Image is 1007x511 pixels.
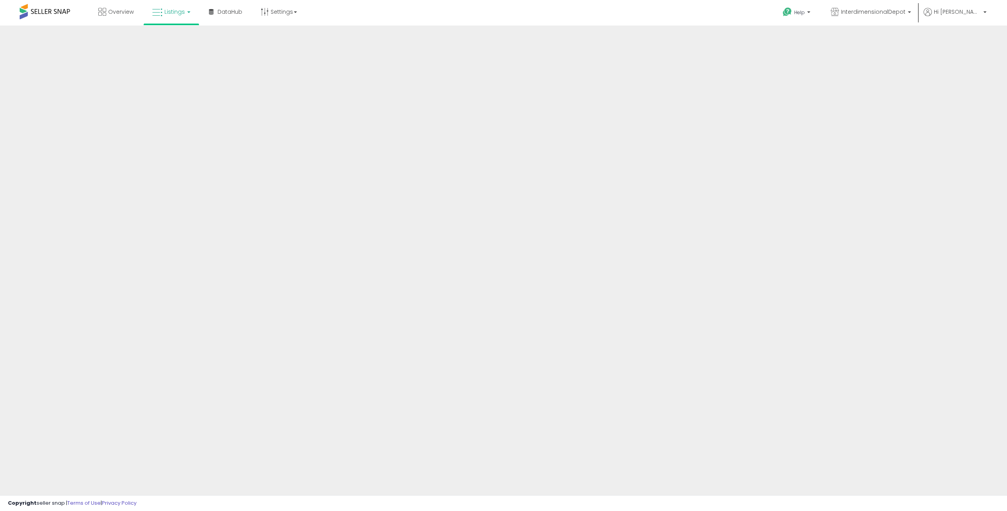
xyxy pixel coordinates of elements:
[218,8,242,16] span: DataHub
[794,9,805,16] span: Help
[924,8,987,26] a: Hi [PERSON_NAME]
[108,8,134,16] span: Overview
[782,7,792,17] i: Get Help
[934,8,981,16] span: Hi [PERSON_NAME]
[841,8,906,16] span: InterdimensionalDepot
[776,1,818,26] a: Help
[164,8,185,16] span: Listings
